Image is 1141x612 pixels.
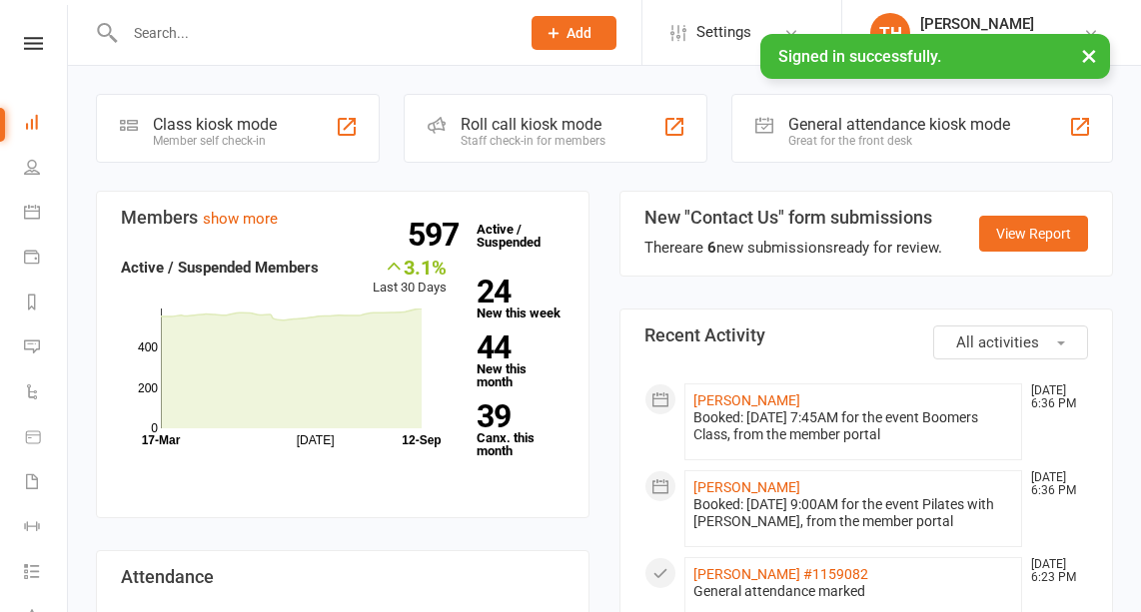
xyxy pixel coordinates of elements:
input: Search... [119,19,506,47]
a: Product Sales [24,416,69,461]
a: 24New this week [477,277,566,319]
a: View Report [979,216,1088,252]
div: 3.1% [373,256,447,278]
h3: Members [121,208,565,228]
button: × [1071,34,1107,77]
a: Dashboard [24,102,69,147]
time: [DATE] 6:36 PM [1021,471,1087,497]
h3: New "Contact Us" form submissions [644,208,942,228]
div: There are new submissions ready for review. [644,236,942,260]
div: Last 30 Days [373,256,447,299]
div: General attendance marked [693,583,1013,600]
a: [PERSON_NAME] #1159082 [693,566,868,582]
span: Add [567,25,591,41]
button: Add [532,16,616,50]
div: Great for the front desk [788,134,1010,148]
a: 597Active / Suspended [467,208,555,264]
strong: 597 [408,220,467,250]
a: Payments [24,237,69,282]
h3: Attendance [121,567,565,587]
strong: 39 [477,401,558,431]
div: Bellingen Fitness [920,33,1034,51]
div: Member self check-in [153,134,277,148]
div: General attendance kiosk mode [788,115,1010,134]
a: People [24,147,69,192]
strong: 24 [477,277,558,306]
button: All activities [933,325,1088,359]
div: Class kiosk mode [153,115,277,134]
a: show more [203,210,278,228]
strong: 6 [707,239,716,257]
h3: Recent Activity [644,325,1088,345]
span: Settings [696,10,751,55]
div: Booked: [DATE] 7:45AM for the event Boomers Class, from the member portal [693,409,1013,443]
time: [DATE] 6:36 PM [1021,384,1087,410]
a: 39Canx. this month [477,401,566,457]
time: [DATE] 6:23 PM [1021,558,1087,584]
div: Booked: [DATE] 9:00AM for the event Pilates with [PERSON_NAME], from the member portal [693,496,1013,530]
strong: Active / Suspended Members [121,259,319,277]
strong: 44 [477,332,558,362]
a: 44New this month [477,332,566,388]
div: TH [870,13,910,53]
a: Reports [24,282,69,326]
a: Calendar [24,192,69,237]
a: [PERSON_NAME] [693,392,800,408]
div: [PERSON_NAME] [920,15,1034,33]
div: Staff check-in for members [461,134,605,148]
span: Signed in successfully. [778,47,941,66]
a: [PERSON_NAME] [693,479,800,495]
div: Roll call kiosk mode [461,115,605,134]
span: All activities [956,333,1039,351]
